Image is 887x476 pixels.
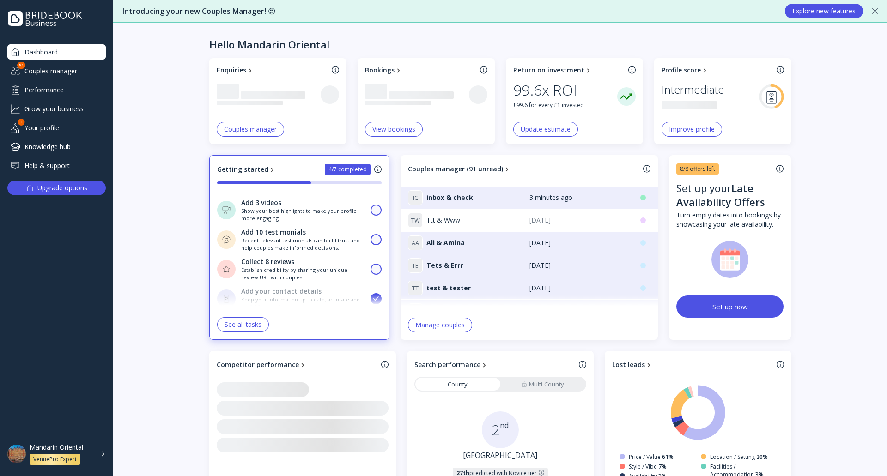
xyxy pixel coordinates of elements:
img: dpr=1,fit=cover,g=face,w=48,h=48 [7,445,26,463]
a: Dashboard [7,44,106,60]
div: A R [408,303,423,318]
div: T T [408,281,423,295]
div: Add 3 videos [241,198,281,207]
button: Explore new features [785,4,863,18]
div: Profile score [662,66,701,75]
div: Price / Value [629,453,674,461]
div: Search performance [414,360,480,369]
a: [GEOGRAPHIC_DATA] [463,450,537,461]
div: Enquiries [217,66,246,75]
a: County [415,378,500,391]
div: Recent relevant testimonials can build trust and help couples make informed decisions. [241,237,365,251]
button: Set up now [676,295,784,318]
div: 7% [658,463,667,470]
span: inbox & check [426,193,473,202]
div: Hello Mandarin Oriental [209,38,329,51]
div: Getting started [217,165,268,174]
a: Enquiries [217,66,328,75]
a: Couples manager (91 unread) [408,164,639,174]
span: Ali & Amina [426,238,465,247]
div: Location / Setting [710,453,768,461]
div: 99.6x ROI [513,81,577,99]
div: Add 10 testimonials [241,228,306,237]
div: Update estimate [521,126,571,133]
iframe: Chat Widget [841,432,887,476]
a: Performance [7,82,106,97]
div: Add your contact details [241,287,322,296]
a: Couples manager91 [7,63,106,78]
div: [DATE] [529,306,629,315]
div: T W [408,213,423,228]
a: Profile score [662,66,773,75]
div: 4/7 completed [328,166,367,173]
div: Improve profile [669,126,715,133]
a: Lost leads [612,360,773,369]
div: Explore new features [792,7,856,15]
button: Manage couples [408,318,472,332]
button: Improve profile [662,122,722,137]
div: [DATE] [529,216,629,225]
div: 91 [17,62,25,69]
div: Style / Vibe [629,463,667,470]
div: [DATE] [529,261,629,270]
div: Bookings [365,66,395,75]
div: 61% [662,453,674,461]
div: Mandarin Oriental [30,443,83,452]
div: See all tasks [225,321,261,328]
div: Couples manager [224,126,277,133]
div: Late Availability Offers [676,181,765,209]
a: Your profile1 [7,120,106,135]
div: Multi-County [522,380,564,389]
div: 2 [492,419,509,440]
div: [DATE] [529,238,629,247]
div: Upgrade options [37,181,87,194]
div: Couples manager (91 unread) [408,164,503,174]
span: Ttt & Www [426,216,460,225]
a: Bookings [365,66,476,75]
button: View bookings [365,122,423,137]
div: Intermediate [662,81,724,98]
div: Turn empty dates into bookings by showcasing your late availability. [676,211,784,229]
span: test & tester [426,283,471,293]
div: 20% [756,453,768,461]
a: Help & support [7,158,106,173]
div: Keep your information up to date, accurate and useful for couples. [241,296,365,310]
div: Set up your [676,181,784,211]
div: Your profile [7,120,106,135]
a: Competitor performance [217,360,377,369]
a: Getting started [217,165,276,174]
span: Alfa & Romeo [426,306,472,315]
a: Knowledge hub [7,139,106,154]
div: T E [408,258,423,273]
div: Return on investment [513,66,584,75]
div: Manage couples [415,321,465,329]
a: Search performance [414,360,575,369]
div: Lost leads [612,360,645,369]
a: Grow your business [7,101,106,116]
div: 3 minutes ago [529,193,629,202]
button: Update estimate [513,122,578,137]
div: 1 [18,119,25,126]
button: Upgrade options [7,181,106,195]
div: Competitor performance [217,360,299,369]
a: Return on investment [513,66,625,75]
div: [DATE] [529,283,629,293]
div: I C [408,190,423,205]
div: VenuePro Expert [33,456,77,463]
div: View bookings [372,126,415,133]
button: Couples manager [217,122,284,137]
div: Collect 8 reviews [241,257,294,266]
div: A A [408,235,423,250]
div: Set up now [712,302,748,311]
div: £99.6 for every £1 invested [513,101,617,109]
span: Tets & Errr [426,261,463,270]
div: Introducing your new Couples Manager! 😍 [122,6,776,17]
div: Show your best highlights to make your profile more engaging. [241,207,365,222]
div: Couples manager [7,63,106,78]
